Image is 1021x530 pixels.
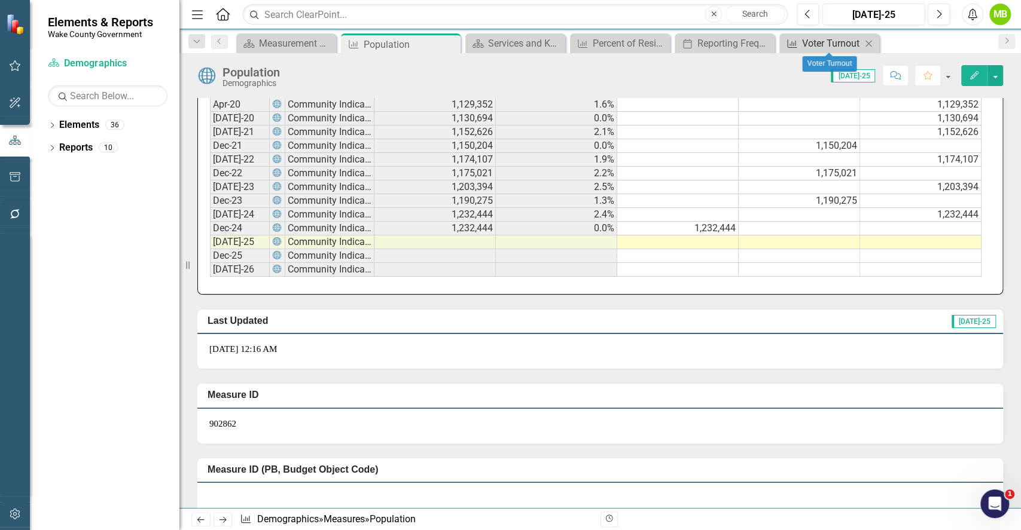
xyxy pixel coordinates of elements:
td: Dec-25 [210,249,270,263]
td: 1,232,444 [860,208,982,222]
td: [DATE]-24 [210,208,270,222]
td: Community Indicator [285,263,374,277]
td: 1,129,352 [374,98,496,112]
td: 2.1% [496,125,617,139]
iframe: Intercom live chat [980,489,1009,518]
button: [DATE]-25 [822,4,925,25]
td: Community Indicator [285,180,374,194]
div: Demographics [223,79,280,88]
td: Dec-24 [210,222,270,235]
a: Reporting Frequencies [678,36,772,51]
img: ClearPoint Strategy [6,14,27,35]
td: 1,175,021 [739,167,860,180]
small: Wake County Government [48,29,153,39]
td: 1,232,444 [374,208,496,222]
td: 1.6% [496,98,617,112]
td: Community Indicator [285,167,374,180]
td: Community Indicator [285,194,374,208]
img: Gu7tOgmm9TkAAAAASUVORK5CYII= [272,209,282,219]
td: [DATE]-20 [210,112,270,125]
div: Voter Turnout [802,36,861,51]
td: 2.5% [496,180,617,194]
td: 1,150,204 [739,139,860,153]
td: Dec-21 [210,139,270,153]
td: 0.0% [496,112,617,125]
img: Gu7tOgmm9TkAAAAASUVORK5CYII= [272,250,282,260]
td: 1,152,626 [374,125,496,139]
span: 1 [1005,489,1014,499]
a: Voter Turnout [782,36,861,51]
td: 1,130,694 [374,112,496,125]
td: [DATE]-21 [210,125,270,139]
td: 1,203,394 [374,180,496,194]
img: Gu7tOgmm9TkAAAAASUVORK5CYII= [272,195,282,205]
div: Population [364,37,458,52]
td: 1,190,275 [374,194,496,208]
td: 0.0% [496,139,617,153]
img: Gu7tOgmm9TkAAAAASUVORK5CYII= [272,140,282,150]
td: Community Indicator [285,112,374,125]
td: Dec-23 [210,194,270,208]
span: Elements & Reports [48,15,153,29]
div: Measurement Summary [259,36,333,51]
span: Search [742,9,768,19]
img: Gu7tOgmm9TkAAAAASUVORK5CYII= [272,127,282,136]
div: Reporting Frequencies [697,36,772,51]
td: [DATE]-23 [210,180,270,194]
img: Community Indicator [197,66,217,85]
td: 2.2% [496,167,617,180]
td: 2.4% [496,208,617,222]
input: Search ClearPoint... [242,4,788,25]
div: » » [240,513,591,526]
img: Gu7tOgmm9TkAAAAASUVORK5CYII= [272,264,282,274]
td: Apr-20 [210,98,270,112]
div: [DATE]-25 [827,8,921,22]
input: Search Below... [48,85,167,106]
a: Services and Key Operating Measures [468,36,562,51]
span: [DATE]-25 [952,315,996,328]
td: 1.9% [496,153,617,167]
a: Demographics [257,513,319,525]
td: Community Indicator [285,98,374,112]
td: 1,152,626 [860,125,982,139]
img: Gu7tOgmm9TkAAAAASUVORK5CYII= [272,182,282,191]
div: Services and Key Operating Measures [488,36,562,51]
td: 1,129,352 [860,98,982,112]
a: Measurement Summary [239,36,333,51]
td: 1,175,021 [374,167,496,180]
td: Community Indicator [285,139,374,153]
img: Gu7tOgmm9TkAAAAASUVORK5CYII= [272,113,282,122]
td: 1,232,444 [617,222,739,235]
div: Voter Turnout [802,56,857,72]
td: [DATE]-22 [210,153,270,167]
a: Demographics [48,57,167,71]
img: Gu7tOgmm9TkAAAAASUVORK5CYII= [272,237,282,246]
h3: Measure ID (PB, Budget Object Code) [208,464,997,475]
td: 1,174,107 [860,153,982,167]
span: [DATE]-25 [831,69,875,82]
button: Search [725,6,785,23]
img: Gu7tOgmm9TkAAAAASUVORK5CYII= [272,223,282,232]
td: Community Indicator [285,235,374,249]
a: Measures [324,513,365,525]
td: [DATE]-26 [210,263,270,277]
a: Percent of Residents Registered to Vote [573,36,667,51]
h3: Measure ID [208,390,997,400]
div: [DATE] 12:16 AM [197,334,1003,369]
div: Percent of Residents Registered to Vote [593,36,667,51]
td: Community Indicator [285,222,374,235]
img: Gu7tOgmm9TkAAAAASUVORK5CYII= [272,99,282,109]
div: Population [370,513,416,525]
div: Population [223,66,280,79]
td: Community Indicator [285,153,374,167]
div: 10 [99,143,118,153]
td: 1.3% [496,194,617,208]
td: Community Indicator [285,208,374,222]
td: Community Indicator [285,125,374,139]
a: Elements [59,118,99,132]
td: 1,190,275 [739,194,860,208]
h3: Last Updated [208,315,659,326]
td: 0.0% [496,222,617,235]
div: 36 [105,120,124,130]
td: 1,130,694 [860,112,982,125]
